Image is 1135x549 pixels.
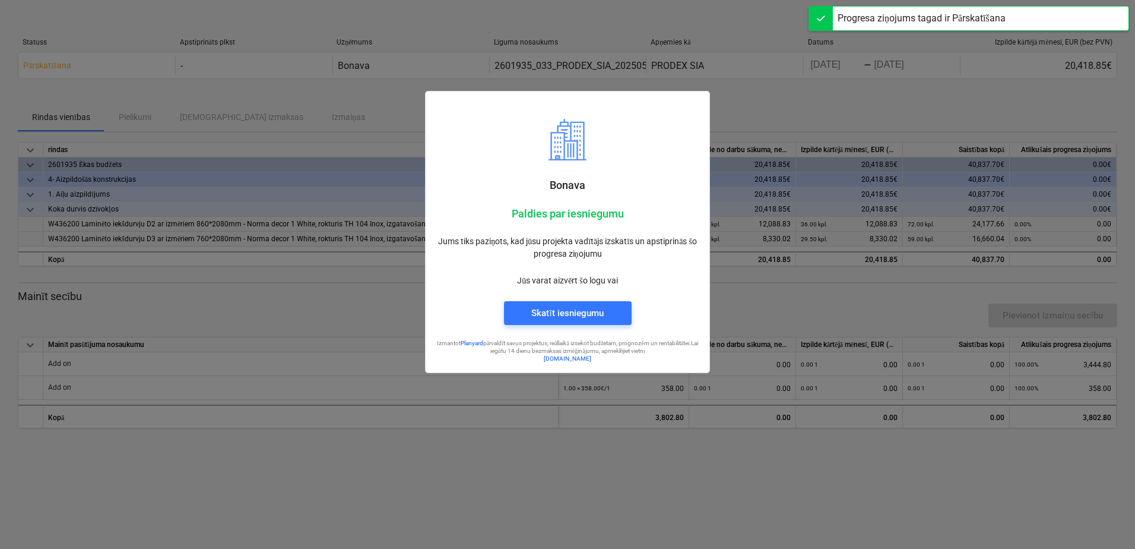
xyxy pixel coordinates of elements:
[435,207,700,221] p: Paldies par iesniegumu
[435,339,700,355] p: Izmantot pārvaldīt savus projektus, reāllaikā izsekot budžetam, prognozēm un rentabilitātei. Lai ...
[435,274,700,287] p: Jūs varat aizvērt šo logu vai
[435,178,700,193] p: Bonava
[461,340,483,346] a: Planyard
[531,305,603,321] div: Skatīt iesniegumu
[504,301,632,325] button: Skatīt iesniegumu
[838,11,1006,26] div: Progresa ziņojums tagad ir Pārskatīšana
[544,355,591,362] a: [DOMAIN_NAME]
[435,235,700,260] p: Jums tiks paziņots, kad jūsu projekta vadītājs izskatīs un apstiprinās šo progresa ziņojumu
